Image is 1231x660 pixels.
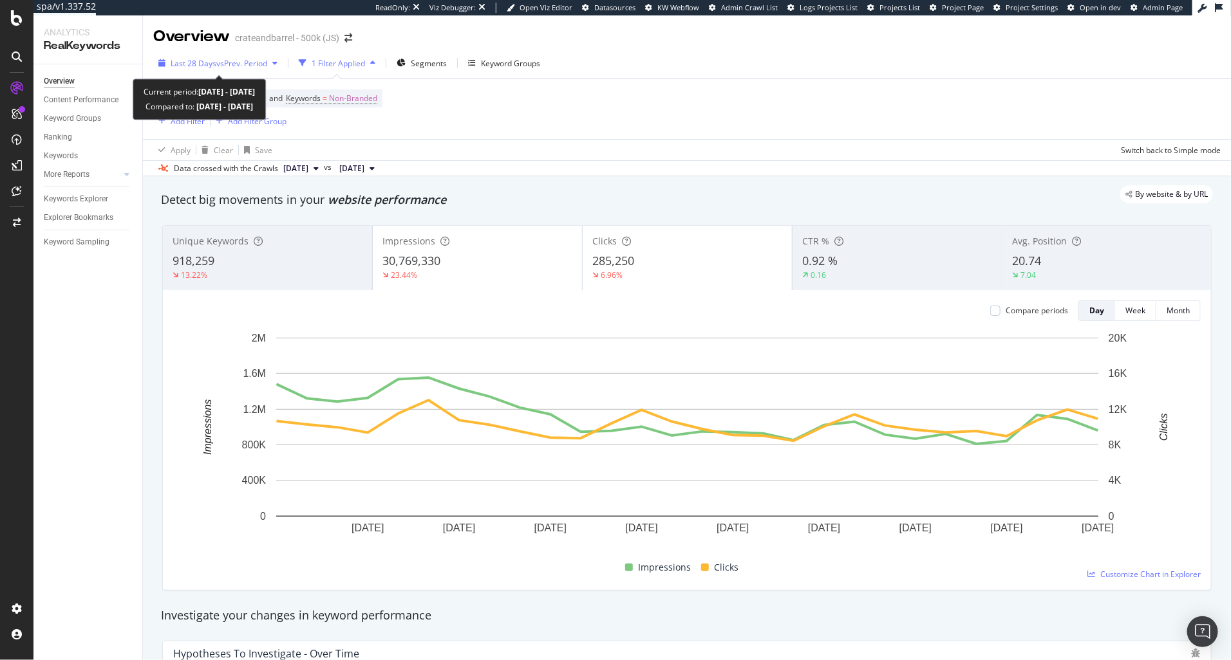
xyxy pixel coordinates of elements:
[391,270,417,280] div: 23.44%
[334,161,380,176] button: [DATE]
[153,113,205,129] button: Add Filter
[991,523,1023,534] text: [DATE]
[278,161,324,176] button: [DATE]
[181,270,207,280] div: 13.22%
[44,75,133,88] a: Overview
[714,560,738,575] span: Clicks
[173,331,1201,555] svg: A chart.
[171,116,205,127] div: Add Filter
[171,58,216,69] span: Last 28 Days
[239,140,272,160] button: Save
[1109,333,1127,344] text: 20K
[601,270,623,280] div: 6.96%
[242,439,267,450] text: 800K
[391,53,452,73] button: Segments
[235,32,339,44] div: crateandbarrel - 500k (JS)
[1012,253,1041,268] span: 20.74
[260,511,266,522] text: 0
[375,3,410,13] div: ReadOnly:
[44,211,133,225] a: Explorer Bookmarks
[323,93,327,104] span: =
[44,93,133,107] a: Content Performance
[153,140,191,160] button: Apply
[1067,3,1121,13] a: Open in dev
[1121,145,1221,156] div: Switch back to Simple mode
[592,253,634,268] span: 285,250
[44,168,89,181] div: More Reports
[942,3,984,12] span: Project Page
[194,102,253,113] b: [DATE] - [DATE]
[174,163,278,174] div: Data crossed with the Crawls
[202,399,213,455] text: Impressions
[582,3,635,13] a: Datasources
[1167,305,1190,316] div: Month
[1109,368,1127,379] text: 16K
[1109,511,1114,522] text: 0
[144,85,255,100] div: Current period:
[1158,414,1169,441] text: Clicks
[1100,569,1201,580] span: Customize Chart in Explorer
[1020,270,1036,280] div: 7.04
[1087,569,1201,580] a: Customize Chart in Explorer
[153,53,283,73] button: Last 28 DaysvsPrev. Period
[930,3,984,13] a: Project Page
[1131,3,1183,13] a: Admin Page
[443,523,475,534] text: [DATE]
[216,58,267,69] span: vs Prev. Period
[1006,3,1058,12] span: Project Settings
[802,235,829,247] span: CTR %
[44,112,133,125] a: Keyword Groups
[286,93,321,104] span: Keywords
[198,87,255,98] b: [DATE] - [DATE]
[1082,523,1114,534] text: [DATE]
[534,523,567,534] text: [DATE]
[1080,3,1121,12] span: Open in dev
[1115,300,1156,321] button: Week
[211,113,287,129] button: Add Filter Group
[1012,235,1067,247] span: Avg. Position
[243,368,266,379] text: 1.6M
[717,523,749,534] text: [DATE]
[721,3,778,12] span: Admin Crawl List
[787,3,858,13] a: Logs Projects List
[44,235,109,249] div: Keyword Sampling
[1143,3,1183,12] span: Admin Page
[1125,305,1145,316] div: Week
[352,523,384,534] text: [DATE]
[44,75,75,88] div: Overview
[1187,616,1218,647] div: Open Intercom Messenger
[44,235,133,249] a: Keyword Sampling
[1156,300,1201,321] button: Month
[1089,305,1104,316] div: Day
[196,140,233,160] button: Clear
[171,145,191,156] div: Apply
[214,145,233,156] div: Clear
[520,3,572,12] span: Open Viz Editor
[339,163,364,174] span: 2025 Aug. 6th
[44,149,133,163] a: Keywords
[161,607,1213,624] div: Investigate your changes in keyword performance
[255,145,272,156] div: Save
[382,235,435,247] span: Impressions
[44,211,113,225] div: Explorer Bookmarks
[269,93,283,104] span: and
[44,93,118,107] div: Content Performance
[173,235,249,247] span: Unique Keywords
[283,163,308,174] span: 2025 Sep. 29th
[324,161,334,173] span: vs
[294,53,381,73] button: 1 Filter Applied
[429,3,476,13] div: Viz Debugger:
[329,89,377,107] span: Non-Branded
[44,131,72,144] div: Ranking
[44,192,108,206] div: Keywords Explorer
[44,26,132,39] div: Analytics
[463,53,545,73] button: Keyword Groups
[507,3,572,13] a: Open Viz Editor
[44,192,133,206] a: Keywords Explorer
[657,3,699,12] span: KW Webflow
[899,523,932,534] text: [DATE]
[312,58,365,69] div: 1 Filter Applied
[625,523,657,534] text: [DATE]
[1190,648,1201,657] div: bug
